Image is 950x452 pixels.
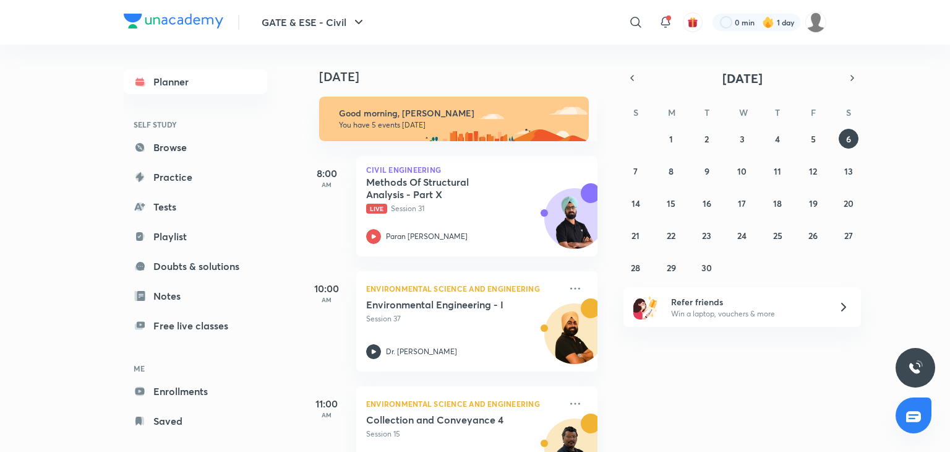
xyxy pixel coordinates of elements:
[124,135,267,160] a: Browse
[641,69,844,87] button: [DATE]
[762,16,774,28] img: streak
[687,17,698,28] img: avatar
[775,133,780,145] abbr: September 4, 2025
[846,106,851,118] abbr: Saturday
[697,129,717,149] button: September 2, 2025
[124,165,267,189] a: Practice
[697,161,717,181] button: September 9, 2025
[302,166,351,181] h5: 8:00
[704,165,709,177] abbr: September 9, 2025
[339,108,578,119] h6: Good morning, [PERSON_NAME]
[805,12,826,33] img: Ashutosh Singh
[124,254,267,279] a: Doubts & solutions
[626,258,646,277] button: September 28, 2025
[701,262,712,274] abbr: September 30, 2025
[846,133,851,145] abbr: September 6, 2025
[661,161,681,181] button: September 8, 2025
[839,193,858,213] button: September 20, 2025
[669,165,674,177] abbr: September 8, 2025
[366,176,520,201] h5: Methods Of Structural Analysis - Part X
[124,194,267,219] a: Tests
[545,310,604,370] img: Avatar
[661,258,681,277] button: September 29, 2025
[631,262,640,274] abbr: September 28, 2025
[671,295,823,308] h6: Refer friends
[811,106,816,118] abbr: Friday
[302,396,351,411] h5: 11:00
[124,313,267,338] a: Free live classes
[803,161,823,181] button: September 12, 2025
[319,97,589,141] img: morning
[633,165,638,177] abbr: September 7, 2025
[803,225,823,245] button: September 26, 2025
[738,198,746,209] abbr: September 17, 2025
[702,230,711,241] abbr: September 23, 2025
[302,296,351,303] p: AM
[844,165,853,177] abbr: September 13, 2025
[803,129,823,149] button: September 5, 2025
[366,313,560,324] p: Session 37
[661,225,681,245] button: September 22, 2025
[661,193,681,213] button: September 15, 2025
[302,181,351,188] p: AM
[809,165,817,177] abbr: September 12, 2025
[740,133,745,145] abbr: September 3, 2025
[545,195,604,254] img: Avatar
[366,281,560,296] p: Environmental Science and Engineering
[668,106,675,118] abbr: Monday
[683,12,703,32] button: avatar
[366,204,387,214] span: Live
[626,193,646,213] button: September 14, 2025
[302,281,351,296] h5: 10:00
[661,129,681,149] button: September 1, 2025
[366,203,560,214] p: Session 31
[722,70,763,87] span: [DATE]
[626,161,646,181] button: September 7, 2025
[739,106,748,118] abbr: Wednesday
[697,193,717,213] button: September 16, 2025
[773,230,782,241] abbr: September 25, 2025
[697,258,717,277] button: September 30, 2025
[667,230,675,241] abbr: September 22, 2025
[124,224,267,249] a: Playlist
[124,358,267,379] h6: ME
[631,198,640,209] abbr: September 14, 2025
[768,129,787,149] button: September 4, 2025
[732,161,752,181] button: September 10, 2025
[839,161,858,181] button: September 13, 2025
[768,225,787,245] button: September 25, 2025
[319,69,610,84] h4: [DATE]
[908,360,923,375] img: ttu
[124,284,267,308] a: Notes
[803,193,823,213] button: September 19, 2025
[811,133,816,145] abbr: September 5, 2025
[631,230,640,241] abbr: September 21, 2025
[773,198,782,209] abbr: September 18, 2025
[302,411,351,419] p: AM
[774,165,781,177] abbr: September 11, 2025
[339,120,578,130] p: You have 5 events [DATE]
[703,198,711,209] abbr: September 16, 2025
[669,133,673,145] abbr: September 1, 2025
[124,14,223,32] a: Company Logo
[124,114,267,135] h6: SELF STUDY
[124,69,267,94] a: Planner
[697,225,717,245] button: September 23, 2025
[808,230,818,241] abbr: September 26, 2025
[775,106,780,118] abbr: Thursday
[737,230,747,241] abbr: September 24, 2025
[366,414,520,426] h5: Collection and Conveyance 4
[386,231,468,242] p: Paran [PERSON_NAME]
[626,225,646,245] button: September 21, 2025
[366,428,560,440] p: Session 15
[386,346,457,357] p: Dr. [PERSON_NAME]
[366,396,560,411] p: Environmental Science and Engineering
[844,230,853,241] abbr: September 27, 2025
[844,198,854,209] abbr: September 20, 2025
[768,161,787,181] button: September 11, 2025
[732,225,752,245] button: September 24, 2025
[839,129,858,149] button: September 6, 2025
[768,193,787,213] button: September 18, 2025
[839,225,858,245] button: September 27, 2025
[809,198,818,209] abbr: September 19, 2025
